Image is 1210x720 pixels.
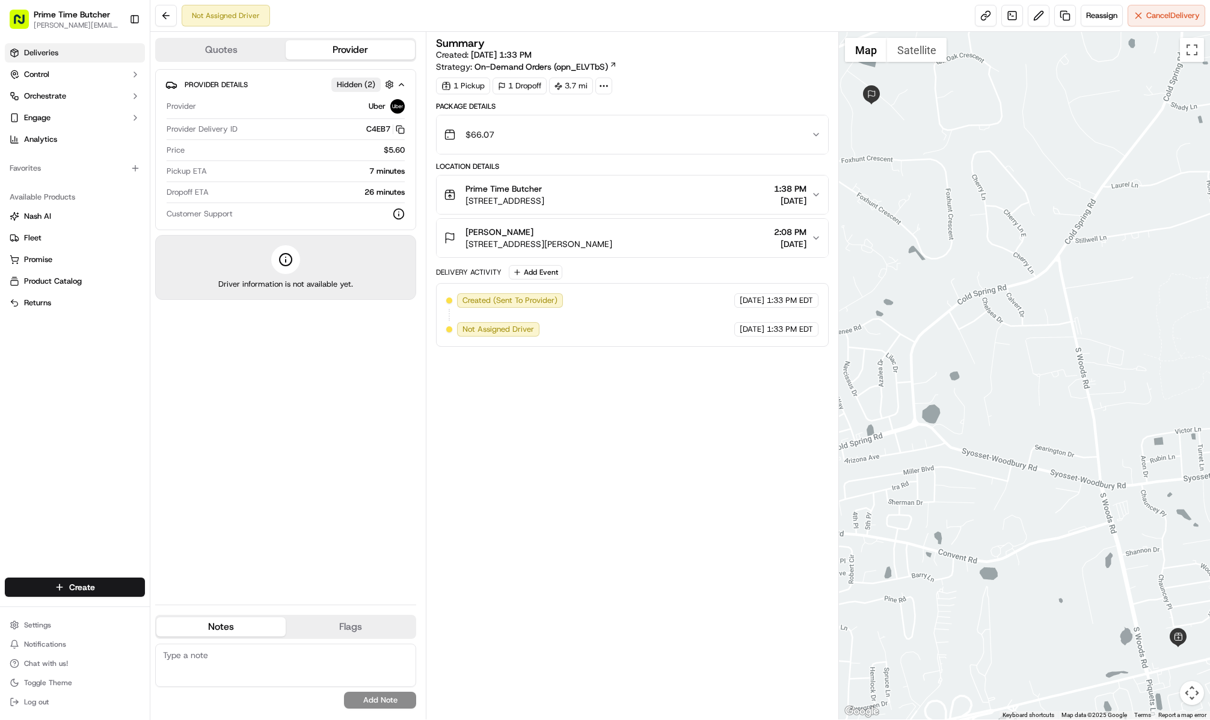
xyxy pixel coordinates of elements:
button: C4EB7 [366,124,405,135]
span: Returns [24,297,51,308]
a: Fleet [10,233,140,243]
span: Provider [167,101,196,112]
div: 1 Dropoff [493,78,547,94]
a: Nash AI [10,211,140,222]
span: Customer Support [167,209,233,219]
a: Report a map error [1158,712,1206,718]
span: • [90,186,94,196]
div: 📗 [12,270,22,279]
span: Not Assigned Driver [462,324,534,335]
span: [PERSON_NAME] [37,219,97,228]
img: Google [842,704,882,719]
a: Product Catalog [10,276,140,287]
a: 📗Knowledge Base [7,264,97,285]
button: Reassign [1081,5,1123,26]
span: [DATE] [97,186,121,196]
span: [STREET_ADDRESS] [465,195,544,207]
a: Terms (opens in new tab) [1134,712,1151,718]
span: Fleet [24,233,41,243]
span: 2:08 PM [774,226,806,238]
span: Create [69,581,95,593]
div: We're available if you need us! [54,127,165,136]
span: Settings [24,620,51,630]
img: 1736555255976-a54dd68f-1ca7-489b-9aae-adbdc363a1c4 [12,115,34,136]
button: Chat with us! [5,655,145,672]
div: 💻 [102,270,111,279]
img: Regen Pajulas [12,175,31,194]
span: • [100,219,104,228]
span: [DATE] [106,219,131,228]
button: Nash AI [5,207,145,226]
button: $66.07 [437,115,828,154]
button: Start new chat [204,118,219,133]
button: See all [186,154,219,168]
div: Available Products [5,188,145,207]
span: [DATE] [740,295,764,306]
span: [PERSON_NAME] [465,226,533,238]
span: API Documentation [114,269,193,281]
button: CancelDelivery [1128,5,1205,26]
span: Reassign [1086,10,1117,21]
span: Driver information is not available yet. [218,279,353,290]
a: Promise [10,254,140,265]
span: [STREET_ADDRESS][PERSON_NAME] [465,238,612,250]
span: $66.07 [465,129,494,141]
button: Show street map [845,38,887,62]
span: Provider Delivery ID [167,124,238,135]
button: [PERSON_NAME][STREET_ADDRESS][PERSON_NAME]2:08 PM[DATE] [437,219,828,257]
div: 3.7 mi [549,78,593,94]
span: Analytics [24,134,57,145]
button: Toggle fullscreen view [1180,38,1204,62]
span: Prime Time Butcher [34,8,110,20]
span: Cancel Delivery [1146,10,1200,21]
button: Provider [286,40,415,59]
button: Quotes [156,40,286,59]
button: Log out [5,694,145,710]
button: Add Event [509,265,562,279]
button: Map camera controls [1180,681,1204,705]
button: Flags [286,617,415,636]
span: [DATE] [774,195,806,207]
span: Pylon [120,298,146,307]
span: Regen Pajulas [37,186,88,196]
span: Nash AI [24,211,51,222]
span: Provider Details [185,80,248,90]
span: Prime Time Butcher [465,183,542,195]
span: Created (Sent To Provider) [462,295,557,306]
span: 1:38 PM [774,183,806,195]
img: Angelique Valdez [12,207,31,227]
span: 1:33 PM EDT [767,324,813,335]
p: Welcome 👋 [12,48,219,67]
span: Uber [369,101,385,112]
span: Map data ©2025 Google [1061,712,1127,718]
div: Location Details [436,162,829,171]
span: Engage [24,112,51,123]
h3: Summary [436,38,485,49]
span: Product Catalog [24,276,82,287]
button: Create [5,578,145,597]
a: Powered byPylon [85,297,146,307]
button: Show satellite imagery [887,38,947,62]
div: Delivery Activity [436,267,502,277]
div: Start new chat [54,115,197,127]
span: Toggle Theme [24,678,72,688]
button: Orchestrate [5,87,145,106]
span: Pickup ETA [167,166,207,177]
span: On-Demand Orders (opn_ELVTbS) [474,61,608,73]
div: 1 Pickup [436,78,490,94]
span: Control [24,69,49,80]
img: Nash [12,12,36,36]
button: Returns [5,293,145,313]
span: Notifications [24,639,66,649]
div: Favorites [5,159,145,178]
button: Settings [5,617,145,633]
span: [PERSON_NAME][EMAIL_ADDRESS][DOMAIN_NAME] [34,20,120,30]
button: Prime Time Butcher[PERSON_NAME][EMAIL_ADDRESS][DOMAIN_NAME] [5,5,124,34]
button: Prime Time Butcher[STREET_ADDRESS]1:38 PM[DATE] [437,175,828,214]
button: Engage [5,108,145,127]
button: Provider DetailsHidden (2) [165,75,406,94]
button: Product Catalog [5,272,145,291]
button: Keyboard shortcuts [1003,711,1054,719]
span: 1:33 PM EDT [767,295,813,306]
span: Chat with us! [24,659,68,668]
